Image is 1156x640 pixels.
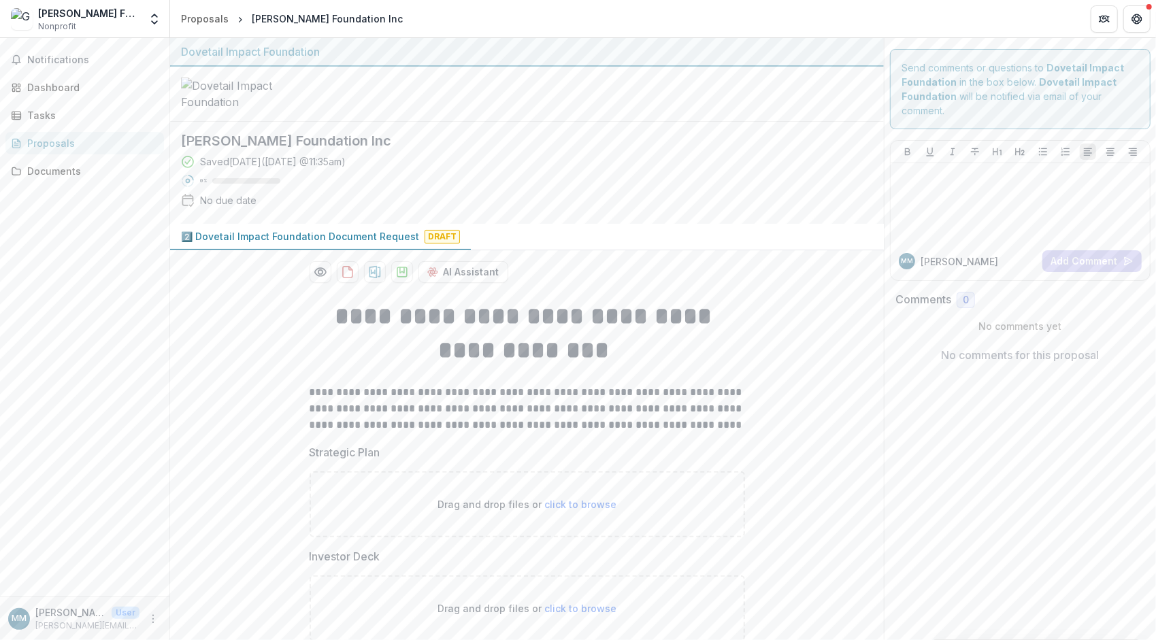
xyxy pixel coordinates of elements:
[1091,5,1118,33] button: Partners
[27,136,153,150] div: Proposals
[391,261,413,283] button: download-proposal
[310,548,380,565] p: Investor Deck
[1125,144,1141,160] button: Align Right
[310,261,331,283] button: Preview 9073b605-22bc-4a97-a5dc-f1a3feda5a0f-1.pdf
[989,144,1006,160] button: Heading 1
[544,499,616,510] span: click to browse
[145,5,164,33] button: Open entity switcher
[895,293,951,306] h2: Comments
[5,104,164,127] a: Tasks
[437,497,616,511] p: Drag and drop files or
[544,603,616,614] span: click to browse
[200,154,346,169] div: Saved [DATE] ( [DATE] @ 11:35am )
[181,133,851,149] h2: [PERSON_NAME] Foundation Inc
[890,49,1151,129] div: Send comments or questions to in the box below. will be notified via email of your comment.
[437,601,616,616] p: Drag and drop files or
[181,44,873,60] div: Dovetail Impact Foundation
[12,614,27,623] div: Melissa Meredith
[364,261,386,283] button: download-proposal
[901,258,913,265] div: Melissa Meredith
[145,611,161,627] button: More
[899,144,916,160] button: Bold
[5,132,164,154] a: Proposals
[27,108,153,122] div: Tasks
[310,444,380,460] p: Strategic Plan
[200,193,257,207] div: No due date
[38,6,139,20] div: [PERSON_NAME] Foundation
[921,254,998,269] p: [PERSON_NAME]
[252,12,403,26] div: [PERSON_NAME] Foundation Inc
[1035,144,1051,160] button: Bullet List
[5,49,164,71] button: Notifications
[337,261,359,283] button: download-proposal
[425,230,460,243] span: Draft
[27,164,153,178] div: Documents
[181,78,317,110] img: Dovetail Impact Foundation
[942,347,1100,363] p: No comments for this proposal
[963,294,969,306] span: 0
[181,12,229,26] div: Proposals
[35,605,106,620] p: [PERSON_NAME]
[38,20,76,33] span: Nonprofit
[418,261,508,283] button: AI Assistant
[1042,250,1142,272] button: Add Comment
[1012,144,1028,160] button: Heading 2
[5,76,164,99] a: Dashboard
[35,620,139,632] p: [PERSON_NAME][EMAIL_ADDRESS][DOMAIN_NAME]
[176,9,234,29] a: Proposals
[1080,144,1096,160] button: Align Left
[200,176,207,186] p: 0 %
[181,229,419,243] p: 2️⃣ Dovetail Impact Foundation Document Request
[27,54,159,66] span: Notifications
[967,144,983,160] button: Strike
[895,319,1145,333] p: No comments yet
[1102,144,1119,160] button: Align Center
[27,80,153,95] div: Dashboard
[944,144,961,160] button: Italicize
[5,160,164,182] a: Documents
[1057,144,1074,160] button: Ordered List
[922,144,938,160] button: Underline
[1123,5,1151,33] button: Get Help
[112,607,139,619] p: User
[176,9,408,29] nav: breadcrumb
[11,8,33,30] img: Georgie Badiel Foundation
